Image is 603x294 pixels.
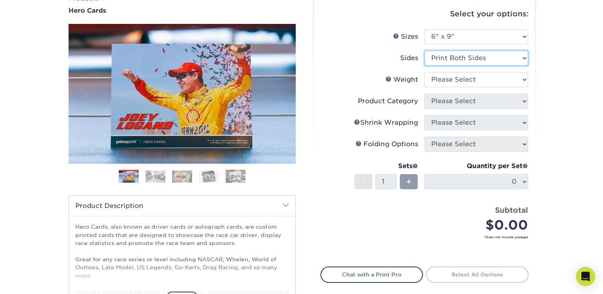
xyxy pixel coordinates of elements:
div: Quantity per Set [424,161,528,171]
strong: Subtotal [495,206,528,214]
a: Select All Options [426,267,528,282]
small: *Does not include postage [327,235,528,239]
img: Hero Cards 05 [226,170,246,183]
div: Sizes [393,32,418,41]
span: + [406,176,411,188]
img: Hero Cards 04 [199,171,219,182]
div: Weight [385,75,418,84]
img: Hero Cards 01 [119,171,139,183]
a: Hero Cards [69,7,296,14]
img: Hero Cards 02 [145,171,165,182]
div: Shrink Wrapping [354,118,418,127]
div: Sets [354,161,418,171]
h2: Product Description [69,196,295,216]
div: $0.00 [430,216,528,235]
a: Chat with a Print Pro [320,267,423,282]
img: Hero Cards 01 [69,22,296,165]
div: Product Category [358,96,418,106]
div: Folding Options [356,139,418,149]
img: Hero Cards 03 [172,171,192,182]
div: Open Intercom Messenger [576,267,595,286]
span: - [361,176,365,188]
div: Sides [400,53,418,63]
